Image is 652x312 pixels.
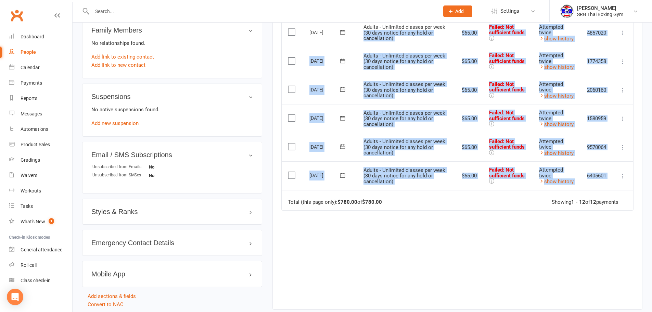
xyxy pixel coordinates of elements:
h3: Mobile App [91,270,253,278]
span: Settings [500,3,519,19]
div: Gradings [21,157,40,163]
span: : Not sufficient funds [489,138,525,150]
input: Search... [90,7,434,16]
span: Attempted twice [539,138,563,150]
div: Workouts [21,188,41,194]
strong: $780.00 [362,199,382,205]
strong: 12 [590,199,596,205]
span: Add [455,9,464,14]
a: Messages [9,106,72,122]
h3: Suspensions [91,93,253,100]
div: [PERSON_NAME] [577,5,623,11]
div: Tasks [21,203,33,209]
h3: Emergency Contact Details [91,239,253,247]
h3: Family Members [91,26,253,34]
td: 4857020 [581,18,613,47]
a: show history [539,178,574,185]
div: Messages [21,111,42,116]
span: Failed [489,24,525,36]
a: Dashboard [9,29,72,45]
div: [DATE] [309,84,341,95]
div: [DATE] [309,141,341,152]
strong: 1 - 12 [571,199,585,205]
span: Attempted twice [539,52,563,64]
a: General attendance kiosk mode [9,242,72,258]
div: Roll call [21,262,37,268]
span: : Not sufficient funds [489,24,525,36]
div: [DATE] [309,113,341,123]
div: Open Intercom Messenger [7,289,23,305]
a: show history [539,64,574,70]
a: show history [539,121,574,127]
div: Total (this page only): of [288,199,382,205]
a: Waivers [9,168,72,183]
div: Product Sales [21,142,50,147]
a: Calendar [9,60,72,75]
strong: No [149,173,188,178]
td: 6405601 [581,161,613,190]
a: Clubworx [8,7,25,24]
div: People [21,49,36,55]
a: People [9,45,72,60]
a: Add new suspension [91,120,139,126]
a: show history [539,93,574,99]
div: Showing of payments [552,199,618,205]
button: Add [443,5,472,17]
span: : Not sufficient funds [489,167,525,179]
h3: Styles & Ranks [91,208,253,215]
span: : Not sufficient funds [489,52,525,64]
span: Failed [489,138,525,150]
span: Adults - Unlimited classes per week (30 days notice for any hold or cancellation) [363,24,445,41]
td: $65.00 [453,104,483,133]
span: : Not sufficient funds [489,81,525,93]
a: What's New1 [9,214,72,229]
td: $65.00 [453,47,483,76]
div: Dashboard [21,34,44,39]
span: Adults - Unlimited classes per week (30 days notice for any hold or cancellation) [363,110,445,127]
td: 2060160 [581,76,613,104]
div: SRG Thai Boxing Gym [577,11,623,17]
div: [DATE] [309,55,341,66]
a: Add sections & fields [88,293,136,299]
div: Class check-in [21,278,51,283]
div: Calendar [21,65,40,70]
a: Product Sales [9,137,72,152]
span: Failed [489,167,525,179]
p: No relationships found. [91,39,253,47]
div: What's New [21,219,45,224]
a: Payments [9,75,72,91]
span: Failed [489,81,525,93]
a: Roll call [9,258,72,273]
span: Attempted twice [539,81,563,93]
a: Class kiosk mode [9,273,72,288]
td: 1774358 [581,47,613,76]
a: show history [539,150,574,156]
a: Add link to existing contact [91,53,154,61]
span: Adults - Unlimited classes per week (30 days notice for any hold or cancellation) [363,167,445,185]
td: 1580959 [581,104,613,133]
h3: Email / SMS Subscriptions [91,151,253,159]
div: [DATE] [309,27,341,38]
span: Adults - Unlimited classes per week (30 days notice for any hold or cancellation) [363,138,445,156]
span: Adults - Unlimited classes per week (30 days notice for any hold or cancellation) [363,53,445,70]
div: General attendance [21,247,62,252]
a: show history [539,36,574,42]
div: Reports [21,96,37,101]
span: 1 [49,218,54,224]
div: Automations [21,126,48,132]
div: Waivers [21,173,37,178]
span: Attempted twice [539,167,563,179]
div: Unsubscribed from SMSes [92,172,149,178]
span: Adults - Unlimited classes per week (30 days notice for any hold or cancellation) [363,81,445,99]
p: No active suspensions found. [91,105,253,114]
td: $65.00 [453,133,483,162]
td: $65.00 [453,76,483,104]
strong: $780.00 [337,199,357,205]
a: Gradings [9,152,72,168]
span: Attempted twice [539,24,563,36]
a: Add link to new contact [91,61,145,69]
div: [DATE] [309,170,341,180]
a: Workouts [9,183,72,199]
td: 9570064 [581,133,613,162]
a: Reports [9,91,72,106]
